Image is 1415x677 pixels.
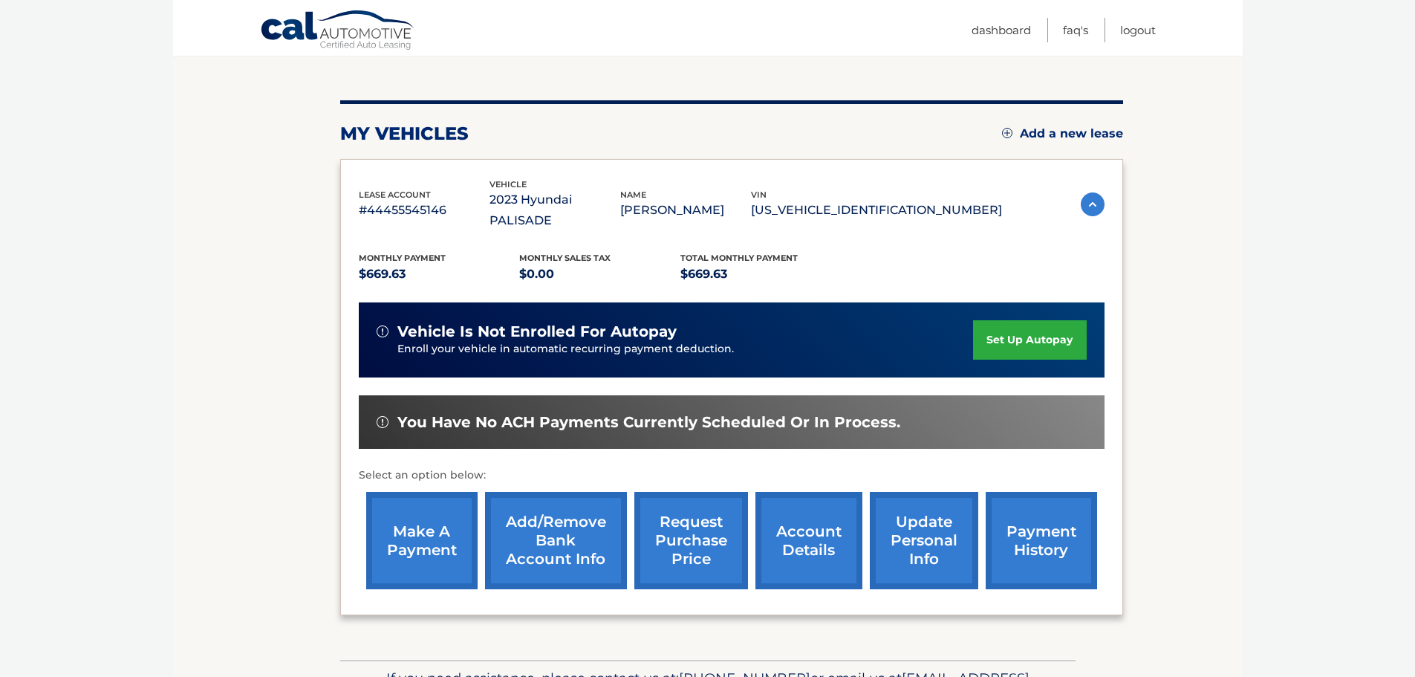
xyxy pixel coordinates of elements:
[986,492,1097,589] a: payment history
[397,341,974,357] p: Enroll your vehicle in automatic recurring payment deduction.
[1063,18,1088,42] a: FAQ's
[1120,18,1156,42] a: Logout
[359,190,431,200] span: lease account
[680,253,798,263] span: Total Monthly Payment
[397,323,677,341] span: vehicle is not enrolled for autopay
[1002,126,1123,141] a: Add a new lease
[340,123,469,145] h2: my vehicles
[519,264,680,285] p: $0.00
[377,325,388,337] img: alert-white.svg
[366,492,478,589] a: make a payment
[359,200,489,221] p: #44455545146
[489,179,527,190] span: vehicle
[519,253,611,263] span: Monthly sales Tax
[397,413,900,432] span: You have no ACH payments currently scheduled or in process.
[260,10,416,53] a: Cal Automotive
[972,18,1031,42] a: Dashboard
[751,200,1002,221] p: [US_VEHICLE_IDENTIFICATION_NUMBER]
[680,264,842,285] p: $669.63
[755,492,862,589] a: account details
[359,253,446,263] span: Monthly Payment
[620,190,646,200] span: name
[377,416,388,428] img: alert-white.svg
[620,200,751,221] p: [PERSON_NAME]
[359,264,520,285] p: $669.63
[1002,128,1012,138] img: add.svg
[1081,192,1105,216] img: accordion-active.svg
[359,467,1105,485] p: Select an option below:
[973,320,1086,360] a: set up autopay
[870,492,978,589] a: update personal info
[489,190,620,231] p: 2023 Hyundai PALISADE
[634,492,748,589] a: request purchase price
[751,190,767,200] span: vin
[485,492,627,589] a: Add/Remove bank account info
